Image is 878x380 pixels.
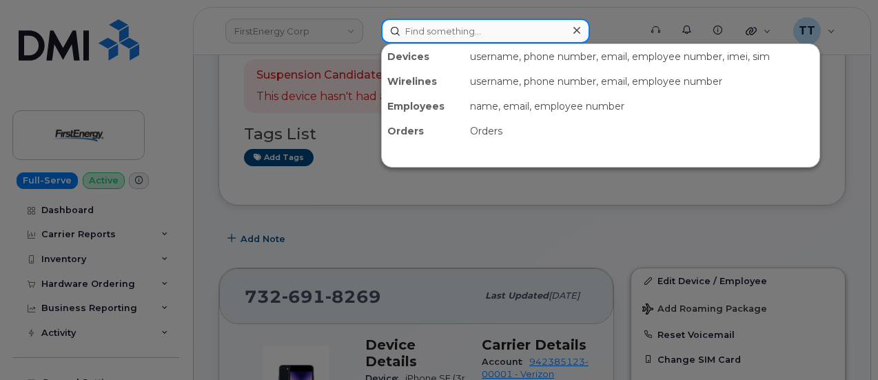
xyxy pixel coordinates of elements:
[382,44,464,69] div: Devices
[382,119,464,143] div: Orders
[464,44,819,69] div: username, phone number, email, employee number, imei, sim
[381,19,590,43] input: Find something...
[464,119,819,143] div: Orders
[382,69,464,94] div: Wirelines
[464,69,819,94] div: username, phone number, email, employee number
[464,94,819,119] div: name, email, employee number
[382,94,464,119] div: Employees
[818,320,868,370] iframe: Messenger Launcher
